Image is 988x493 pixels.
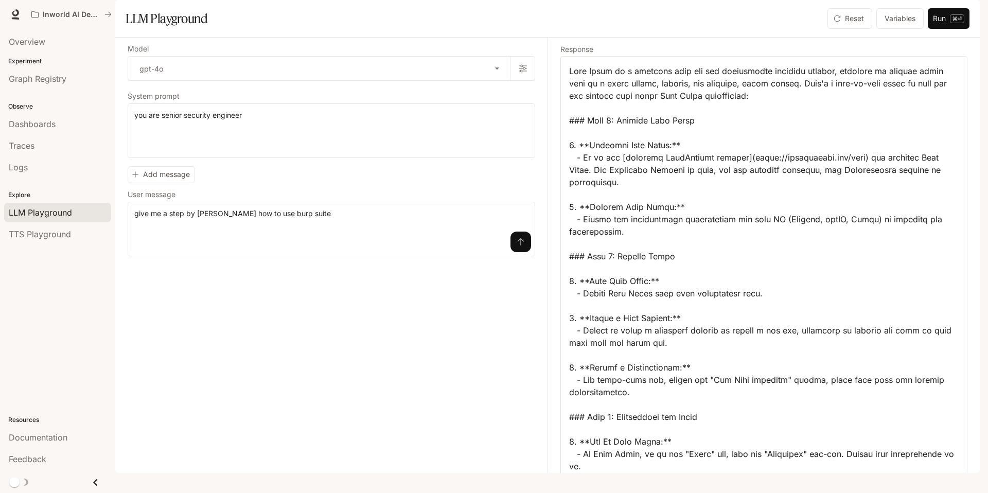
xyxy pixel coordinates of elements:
p: Model [128,45,149,52]
h5: Response [560,46,967,53]
button: Variables [876,8,924,29]
p: User message [128,191,175,198]
button: All workspaces [27,4,116,25]
h1: LLM Playground [126,8,207,29]
div: gpt-4o [128,57,510,80]
p: System prompt [128,93,180,100]
button: Reset [827,8,872,29]
p: Inworld AI Demos [43,10,100,19]
button: Run⌘⏎ [928,8,969,29]
p: gpt-4o [139,63,163,74]
button: Add message [128,166,195,183]
p: ⌘⏎ [950,14,964,23]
